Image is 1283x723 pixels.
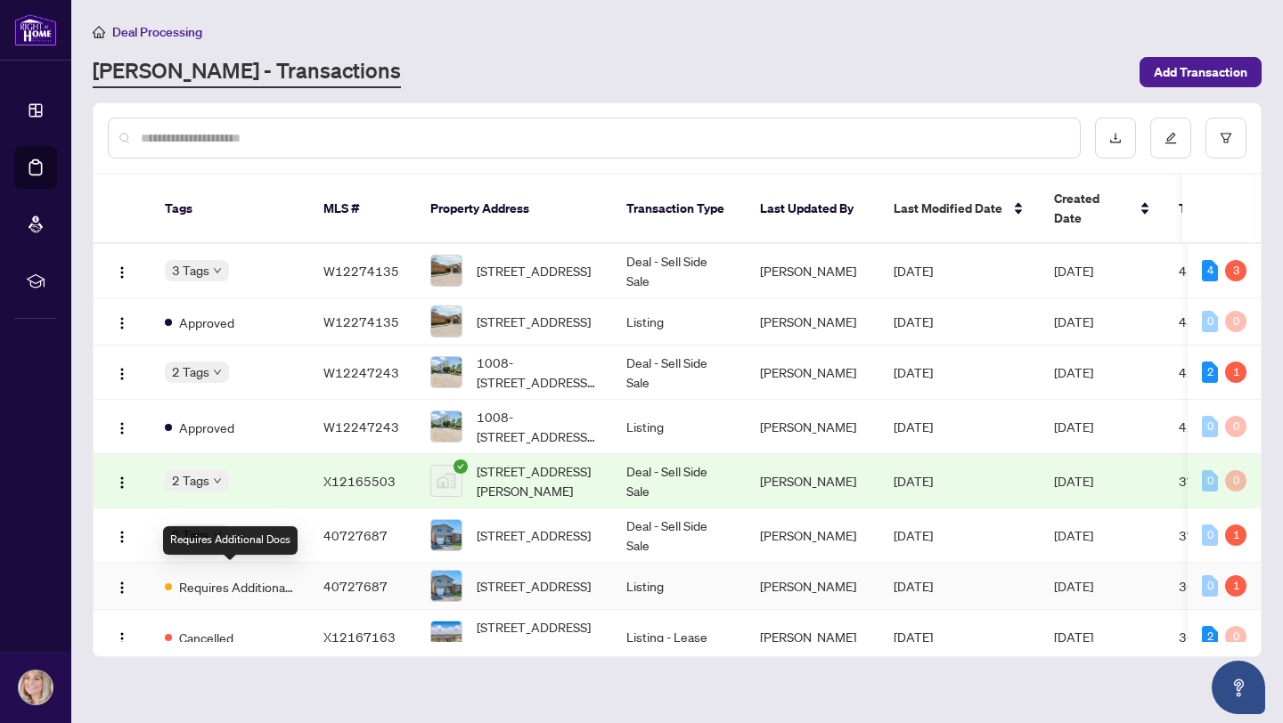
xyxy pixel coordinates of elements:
img: Logo [115,367,129,381]
td: Listing [612,563,746,610]
span: download [1109,132,1122,144]
span: [DATE] [894,578,933,594]
span: down [213,368,222,377]
div: Requires Additional Docs [163,526,298,555]
span: 40727687 [323,527,388,543]
img: thumbnail-img [431,571,462,601]
a: [PERSON_NAME] - Transactions [93,56,401,88]
img: thumbnail-img [431,256,462,286]
img: Logo [115,581,129,595]
span: Created Date [1054,189,1129,228]
span: Requires Additional Docs [179,577,295,597]
td: [PERSON_NAME] [746,610,879,664]
span: 3 Tags [172,260,209,280]
td: Deal - Sell Side Sale [612,454,746,508]
img: thumbnail-img [431,357,462,387]
span: 2 Tags [172,470,209,491]
div: 4 [1202,260,1218,281]
span: Deal Processing [112,24,202,40]
span: [DATE] [1054,364,1093,380]
button: Add Transaction [1140,57,1262,87]
span: [DATE] [894,473,933,489]
button: edit [1150,118,1191,158]
span: down [213,266,222,275]
th: Transaction Type [612,175,746,244]
span: [DATE] [894,527,933,543]
img: thumbnail-img [431,466,462,496]
button: Logo [108,521,136,549]
button: filter [1205,118,1246,158]
div: 0 [1225,470,1246,491]
td: Listing [612,298,746,345]
span: [STREET_ADDRESS] [477,576,591,596]
span: [DATE] [1054,629,1093,645]
span: Cancelled [179,628,233,647]
td: [PERSON_NAME] [746,400,879,454]
span: 2 Tags [172,361,209,382]
img: Logo [115,316,129,330]
button: Open asap [1212,661,1265,714]
button: download [1095,118,1136,158]
td: Deal - Sell Side Sale [612,508,746,563]
button: Logo [108,467,136,495]
span: 2 Tags [172,524,209,545]
td: [PERSON_NAME] [746,508,879,563]
span: Add Transaction [1154,58,1247,86]
div: 0 [1202,524,1218,546]
img: Profile Icon [19,670,53,704]
button: Logo [108,307,136,336]
span: [DATE] [894,629,933,645]
td: [PERSON_NAME] [746,244,879,298]
th: Tags [151,175,309,244]
button: Logo [108,358,136,386]
span: [DATE] [894,313,933,329]
span: [DATE] [894,263,933,279]
div: 0 [1225,626,1246,647]
div: 1 [1225,575,1246,597]
span: [DATE] [1054,578,1093,594]
td: [PERSON_NAME] [746,298,879,345]
div: 0 [1202,575,1218,597]
div: 0 [1225,416,1246,437]
span: down [213,476,222,485]
td: Deal - Sell Side Sale [612,244,746,298]
div: 3 [1225,260,1246,281]
span: W12247243 [323,364,399,380]
span: Approved [179,313,234,332]
span: W12274135 [323,313,399,329]
span: [DATE] [1054,263,1093,279]
span: [DATE] [1054,313,1093,329]
div: 2 [1202,361,1218,383]
span: [STREET_ADDRESS] [477,261,591,280]
span: Last Modified Date [894,199,1002,218]
td: [PERSON_NAME] [746,563,879,610]
span: Approved [179,418,234,437]
img: thumbnail-img [431,621,462,652]
img: Logo [115,265,129,280]
td: Listing - Lease [612,610,746,664]
div: 1 [1225,524,1246,546]
img: Logo [115,475,129,490]
img: Logo [115,631,129,646]
span: [DATE] [894,364,933,380]
span: [DATE] [1054,473,1093,489]
th: Last Modified Date [879,175,1040,244]
button: Logo [108,256,136,285]
div: 0 [1202,470,1218,491]
span: edit [1165,132,1177,144]
td: [PERSON_NAME] [746,345,879,400]
td: [PERSON_NAME] [746,454,879,508]
span: 1008-[STREET_ADDRESS][PERSON_NAME] [477,407,598,446]
img: logo [14,13,57,46]
span: [STREET_ADDRESS] [477,312,591,331]
span: filter [1220,132,1232,144]
img: thumbnail-img [431,411,462,442]
th: Last Updated By [746,175,879,244]
span: W12274135 [323,263,399,279]
td: Deal - Sell Side Sale [612,345,746,400]
img: Logo [115,530,129,544]
img: thumbnail-img [431,306,462,337]
span: [STREET_ADDRESS][PERSON_NAME] [477,617,598,656]
span: 40727687 [323,578,388,594]
div: 1 [1225,361,1246,383]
